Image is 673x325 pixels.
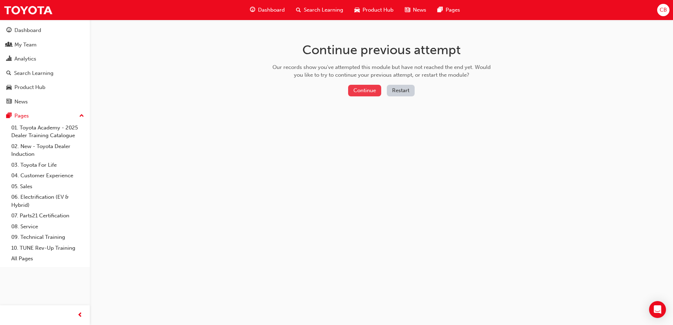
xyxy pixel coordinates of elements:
[6,113,12,119] span: pages-icon
[14,55,36,63] div: Analytics
[3,109,87,122] button: Pages
[14,83,45,91] div: Product Hub
[3,24,87,37] a: Dashboard
[79,111,84,121] span: up-icon
[6,42,12,48] span: people-icon
[304,6,343,14] span: Search Learning
[14,41,37,49] div: My Team
[660,6,667,14] span: CB
[14,98,28,106] div: News
[387,85,415,96] button: Restart
[3,67,87,80] a: Search Learning
[4,2,53,18] img: Trak
[14,69,54,77] div: Search Learning
[649,301,666,318] div: Open Intercom Messenger
[432,3,466,17] a: pages-iconPages
[290,3,349,17] a: search-iconSearch Learning
[8,243,87,254] a: 10. TUNE Rev-Up Training
[3,23,87,109] button: DashboardMy TeamAnalyticsSearch LearningProduct HubNews
[8,210,87,221] a: 07. Parts21 Certification
[270,42,493,58] h1: Continue previous attempt
[8,192,87,210] a: 06. Electrification (EV & Hybrid)
[348,85,381,96] button: Continue
[6,56,12,62] span: chart-icon
[244,3,290,17] a: guage-iconDashboard
[6,70,11,77] span: search-icon
[8,160,87,171] a: 03. Toyota For Life
[6,99,12,105] span: news-icon
[446,6,460,14] span: Pages
[8,232,87,243] a: 09. Technical Training
[250,6,255,14] span: guage-icon
[6,84,12,91] span: car-icon
[3,81,87,94] a: Product Hub
[438,6,443,14] span: pages-icon
[3,38,87,51] a: My Team
[363,6,394,14] span: Product Hub
[405,6,410,14] span: news-icon
[657,4,669,16] button: CB
[14,112,29,120] div: Pages
[8,181,87,192] a: 05. Sales
[14,26,41,34] div: Dashboard
[8,253,87,264] a: All Pages
[413,6,426,14] span: News
[349,3,399,17] a: car-iconProduct Hub
[258,6,285,14] span: Dashboard
[354,6,360,14] span: car-icon
[6,27,12,34] span: guage-icon
[399,3,432,17] a: news-iconNews
[8,141,87,160] a: 02. New - Toyota Dealer Induction
[3,52,87,65] a: Analytics
[77,311,83,320] span: prev-icon
[270,63,493,79] div: Our records show you've attempted this module but have not reached the end yet. Would you like to...
[296,6,301,14] span: search-icon
[8,122,87,141] a: 01. Toyota Academy - 2025 Dealer Training Catalogue
[8,170,87,181] a: 04. Customer Experience
[8,221,87,232] a: 08. Service
[3,95,87,108] a: News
